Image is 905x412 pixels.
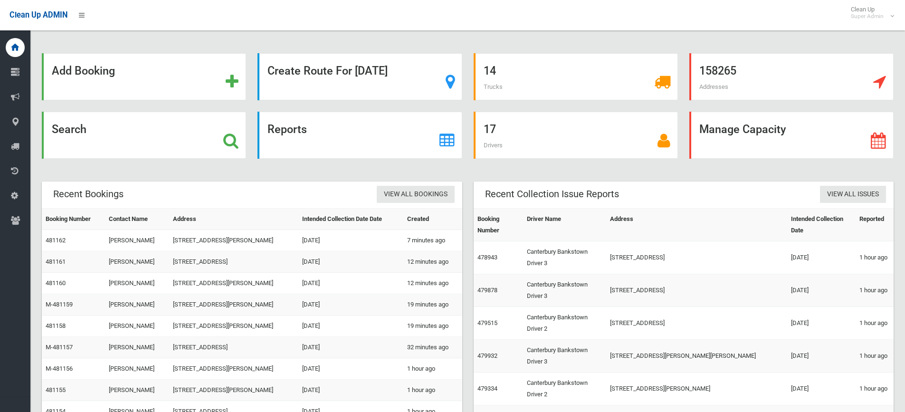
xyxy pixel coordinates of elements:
td: 12 minutes ago [403,273,462,294]
td: 1 hour ago [856,340,894,373]
td: [PERSON_NAME] [105,358,169,380]
strong: Create Route For [DATE] [267,64,388,77]
td: [DATE] [298,316,403,337]
header: Recent Collection Issue Reports [474,185,630,203]
td: [STREET_ADDRESS] [606,274,787,307]
strong: 17 [484,123,496,136]
strong: Search [52,123,86,136]
small: Super Admin [851,13,884,20]
td: [DATE] [298,230,403,251]
td: [PERSON_NAME] [105,273,169,294]
a: 479932 [477,352,497,359]
td: [PERSON_NAME] [105,337,169,358]
td: [DATE] [787,340,856,373]
td: [STREET_ADDRESS] [169,251,298,273]
td: [PERSON_NAME] [105,251,169,273]
a: 481162 [46,237,66,244]
td: [STREET_ADDRESS][PERSON_NAME] [169,273,298,294]
td: 19 minutes ago [403,294,462,316]
td: Canterbury Bankstown Driver 3 [523,274,606,307]
td: [STREET_ADDRESS][PERSON_NAME] [169,358,298,380]
td: 1 hour ago [856,241,894,274]
a: M-481157 [46,344,73,351]
td: 32 minutes ago [403,337,462,358]
th: Address [169,209,298,230]
td: [STREET_ADDRESS][PERSON_NAME] [169,380,298,401]
a: Add Booking [42,53,246,100]
td: [DATE] [298,337,403,358]
td: Canterbury Bankstown Driver 2 [523,307,606,340]
a: 479334 [477,385,497,392]
a: Create Route For [DATE] [257,53,462,100]
a: View All Bookings [377,186,455,203]
td: 1 hour ago [856,373,894,405]
td: [STREET_ADDRESS][PERSON_NAME] [169,230,298,251]
td: Canterbury Bankstown Driver 3 [523,340,606,373]
th: Created [403,209,462,230]
td: Canterbury Bankstown Driver 2 [523,373,606,405]
a: Reports [257,112,462,159]
td: 19 minutes ago [403,316,462,337]
td: [DATE] [787,241,856,274]
th: Reported [856,209,894,241]
a: 479515 [477,319,497,326]
a: View All Issues [820,186,886,203]
strong: 14 [484,64,496,77]
td: [DATE] [298,273,403,294]
td: [STREET_ADDRESS][PERSON_NAME] [606,373,787,405]
td: [DATE] [787,373,856,405]
span: Clean Up ADMIN [10,10,67,19]
a: M-481156 [46,365,73,372]
th: Booking Number [42,209,105,230]
td: [DATE] [298,380,403,401]
strong: Manage Capacity [699,123,786,136]
td: [DATE] [298,358,403,380]
a: 481160 [46,279,66,287]
td: [STREET_ADDRESS] [606,241,787,274]
a: 481158 [46,322,66,329]
header: Recent Bookings [42,185,135,203]
span: Drivers [484,142,503,149]
a: 478943 [477,254,497,261]
td: 7 minutes ago [403,230,462,251]
td: 12 minutes ago [403,251,462,273]
th: Address [606,209,787,241]
td: [STREET_ADDRESS] [169,337,298,358]
td: [STREET_ADDRESS][PERSON_NAME][PERSON_NAME] [606,340,787,373]
td: [PERSON_NAME] [105,380,169,401]
a: 17 Drivers [474,112,678,159]
a: 481155 [46,386,66,393]
a: 158265 Addresses [689,53,894,100]
td: [STREET_ADDRESS] [606,307,787,340]
a: 479878 [477,287,497,294]
td: 1 hour ago [403,358,462,380]
td: [STREET_ADDRESS][PERSON_NAME] [169,294,298,316]
th: Intended Collection Date [787,209,856,241]
span: Trucks [484,83,503,90]
td: [PERSON_NAME] [105,230,169,251]
a: Search [42,112,246,159]
td: [STREET_ADDRESS][PERSON_NAME] [169,316,298,337]
th: Driver Name [523,209,606,241]
td: 1 hour ago [856,307,894,340]
td: Canterbury Bankstown Driver 3 [523,241,606,274]
td: [PERSON_NAME] [105,316,169,337]
td: 1 hour ago [856,274,894,307]
a: 14 Trucks [474,53,678,100]
td: 1 hour ago [403,380,462,401]
a: Manage Capacity [689,112,894,159]
span: Addresses [699,83,728,90]
a: M-481159 [46,301,73,308]
th: Booking Number [474,209,523,241]
td: [DATE] [787,307,856,340]
span: Clean Up [846,6,893,20]
td: [DATE] [787,274,856,307]
th: Intended Collection Date Date [298,209,403,230]
strong: Reports [267,123,307,136]
strong: Add Booking [52,64,115,77]
td: [PERSON_NAME] [105,294,169,316]
td: [DATE] [298,294,403,316]
td: [DATE] [298,251,403,273]
th: Contact Name [105,209,169,230]
strong: 158265 [699,64,736,77]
